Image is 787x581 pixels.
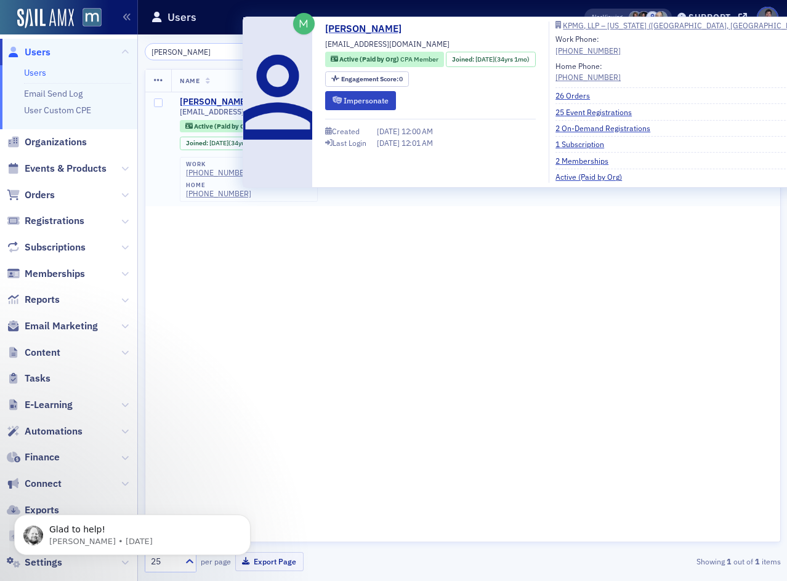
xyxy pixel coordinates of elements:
a: User Custom CPE [24,105,91,116]
div: home [186,182,251,189]
span: Events & Products [25,162,107,175]
a: E-Learning [7,398,73,412]
span: Tasks [25,372,50,385]
div: (34yrs 1mo) [475,55,530,65]
span: Content [25,346,60,359]
a: [PHONE_NUMBER] [186,189,251,198]
div: Also [591,13,603,21]
button: Export Page [235,552,304,571]
a: Orders [7,188,55,202]
span: Connect [25,477,62,491]
a: Email Marketing [7,319,98,333]
span: Users [25,46,50,59]
a: [PHONE_NUMBER] [555,45,621,56]
span: [DATE] [209,138,228,147]
a: Automations [7,425,83,438]
a: Tasks [7,372,50,385]
img: SailAMX [83,8,102,27]
div: 0 [341,76,403,82]
a: [PHONE_NUMBER] [555,71,621,82]
span: Viewing [591,13,623,22]
input: Search… [145,43,262,60]
span: Aiyana Scarborough [655,11,668,24]
div: Active (Paid by Org): Active (Paid by Org): CPA Member [325,52,444,67]
span: 12:00 AM [402,126,433,136]
span: Chris Dougherty [629,11,642,24]
iframe: Intercom notifications message [9,489,256,575]
a: Active (Paid by Org) CPA Member [185,122,293,130]
span: Active (Paid by Org) [339,55,400,63]
span: Active (Paid by Org) [194,122,255,130]
span: Memberships [25,267,85,281]
span: 12:01 AM [402,138,433,148]
span: Finance [25,451,60,464]
button: Impersonate [325,91,396,110]
div: Active (Paid by Org): Active (Paid by Org): CPA Member [180,120,299,132]
a: Subscriptions [7,241,86,254]
a: Users [7,46,50,59]
div: Last Login [333,140,366,146]
span: Joined : [452,55,475,65]
span: Joined : [186,139,209,147]
span: [EMAIL_ADDRESS][DOMAIN_NAME] [325,38,450,49]
span: Lauren McDonough [637,11,650,24]
span: Automations [25,425,83,438]
a: Exports [7,503,59,517]
span: E-Learning [25,398,73,412]
span: Engagement Score : [341,74,400,83]
div: Engagement Score: 0 [325,71,409,87]
span: Justin Chase [646,11,659,24]
span: [EMAIL_ADDRESS][DOMAIN_NAME] [180,107,304,116]
a: Connect [7,477,62,491]
a: 26 Orders [555,90,599,101]
a: Organizations [7,135,87,149]
span: CPA Member [400,55,438,63]
span: Subscriptions [25,241,86,254]
a: Registrations [7,214,84,228]
a: Settings [7,556,62,569]
div: Support [688,12,731,23]
a: Imports [7,529,61,543]
span: Organizations [25,135,87,149]
a: Content [7,346,60,359]
span: [DATE] [377,126,402,136]
span: Orders [25,188,55,202]
a: [PHONE_NUMBER] [186,168,251,177]
a: 1 Subscription [555,138,613,150]
a: Email Send Log [24,88,83,99]
strong: 1 [753,556,762,567]
img: SailAMX [17,9,74,28]
span: [DATE] [475,55,494,63]
span: Profile [757,7,778,28]
div: Showing out of items [577,556,780,567]
span: [DATE] [377,138,402,148]
a: Finance [7,451,60,464]
div: Joined: 1991-08-29 00:00:00 [446,52,535,67]
strong: 1 [725,556,733,567]
div: (34yrs 1mo) [209,139,264,147]
h1: Users [167,10,196,25]
a: [PERSON_NAME] [325,22,411,36]
span: Registrations [25,214,84,228]
div: work [186,161,251,168]
span: Name [180,76,200,85]
a: Reports [7,293,60,307]
a: Events & Products [7,162,107,175]
a: [PERSON_NAME] [180,97,248,108]
a: 25 Event Registrations [555,106,641,118]
a: Users [24,67,46,78]
a: 2 On-Demand Registrations [555,122,660,134]
div: Created [332,128,360,135]
div: Work Phone: [555,33,621,56]
a: Active (Paid by Org) CPA Member [331,55,438,65]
